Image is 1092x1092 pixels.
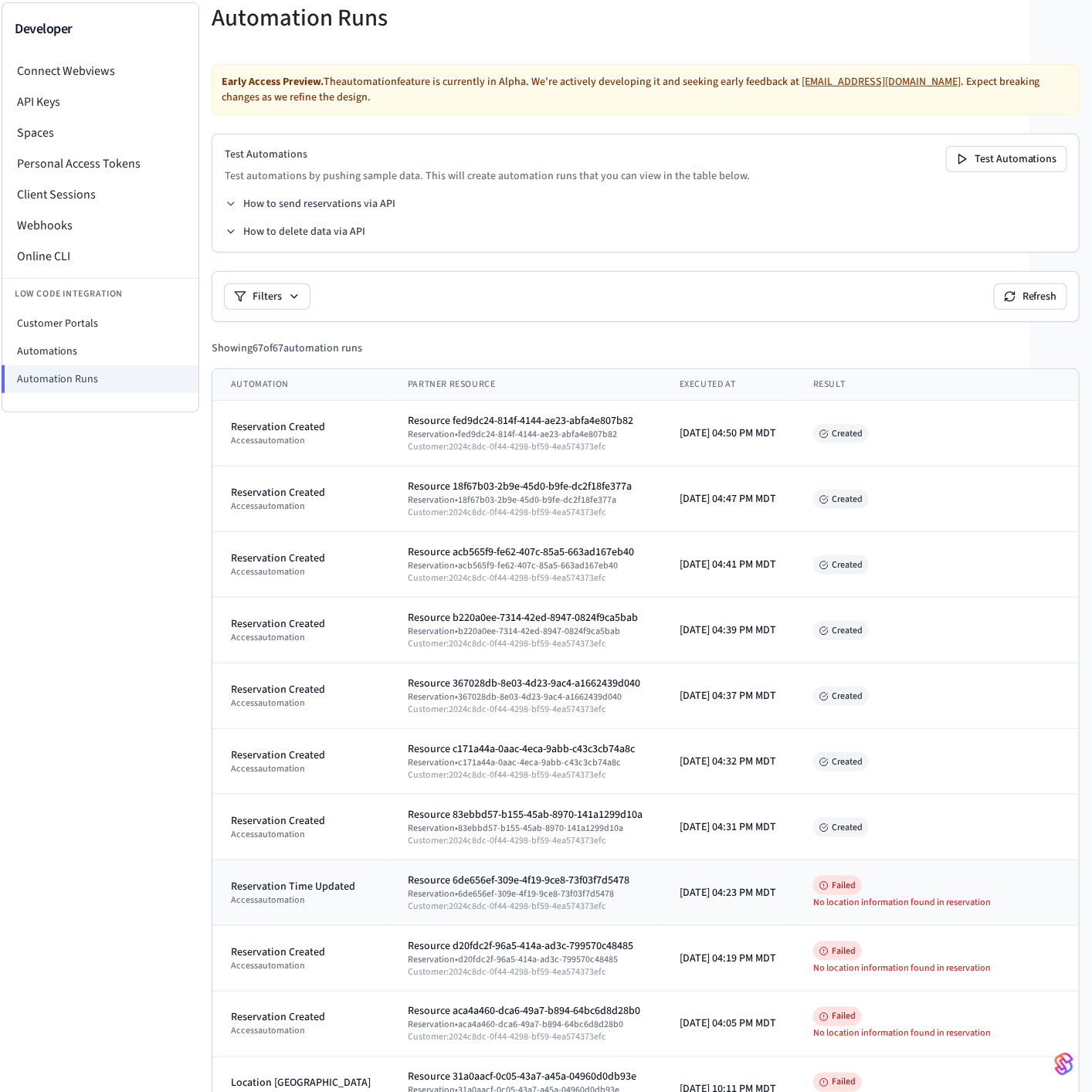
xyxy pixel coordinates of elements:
div: Customer: 2024c8dc-0f44-4298-bf59-4ea574373efc [408,1032,643,1044]
div: Reservation • b220a0ee-7314-42ed-8947-0824f9ca5bab [408,626,643,638]
div: Resource 6de656ef-309e-4f19-9ce8-73f03f7d5478 [408,873,643,888]
td: [DATE] 04:19 PM MDT [661,926,795,992]
div: Reservation • 6de656ef-309e-4f19-9ce8-73f03f7d5478 [408,888,643,900]
div: Customer: 2024c8dc-0f44-4298-bf59-4ea574373efc [408,507,643,519]
div: Showing 67 of 67 automation runs [212,341,362,356]
img: SeamLogoGradient.69752ec5.svg [1055,1052,1073,1077]
div: access automation [231,763,371,775]
span: Created [813,687,869,706]
p: Test automations by pushing sample data. This will create automation runs that you can view in th... [225,168,750,184]
button: Filters [225,284,310,309]
td: [DATE] 04:23 PM MDT [661,860,795,926]
div: access automation [231,829,371,841]
div: access automation [231,566,371,578]
span: Created [813,752,869,772]
div: Reservation Time Updated [231,879,371,894]
div: Reservation • 83ebbd57-b155-45ab-8970-141a1299d10a [408,822,643,835]
h3: Developer [15,19,186,40]
div: Reservation Created [231,944,371,960]
td: [DATE] 04:32 PM MDT [661,729,795,795]
li: Webhooks [2,210,198,241]
div: Customer: 2024c8dc-0f44-4298-bf59-4ea574373efc [408,769,643,782]
div: Customer: 2024c8dc-0f44-4298-bf59-4ea574373efc [408,835,643,847]
div: The automation feature is currently in Alpha. We're actively developing it and seeking early feed... [212,64,1080,115]
span: Failed [813,1073,862,1092]
h5: Automation Runs [212,2,636,34]
div: Resource fed9dc24-814f-4144-ae23-abfa4e807b82 [408,413,643,429]
div: Reservation Created [231,419,371,435]
li: Automations [2,337,198,365]
td: [DATE] 04:39 PM MDT [661,598,795,663]
td: [DATE] 04:31 PM MDT [661,795,795,860]
button: How to send reservations via API [225,196,395,212]
div: access automation [231,960,371,972]
div: Location [GEOGRAPHIC_DATA] [231,1076,371,1091]
div: Reservation • d20fdc2f-96a5-414a-ad3c-799570c48485 [408,954,643,966]
li: Personal Access Tokens [2,148,198,179]
div: Resource 31a0aacf-0c05-43a7-a45a-04960d0db93e [408,1070,643,1085]
h2: Test Automations [225,147,750,162]
div: Resource 367028db-8e03-4d23-9ac4-a1662439d040 [408,676,643,691]
div: access automation [231,632,371,644]
div: Customer: 2024c8dc-0f44-4298-bf59-4ea574373efc [408,441,643,453]
div: Reservation Created [231,616,371,632]
div: Reservation • aca4a460-dca6-49a7-b894-64bc6d8d28b0 [408,1019,643,1032]
div: access automation [231,435,371,447]
li: Customer Portals [2,310,198,337]
span: Failed [813,876,862,895]
td: [DATE] 04:05 PM MDT [661,992,795,1057]
div: Customer: 2024c8dc-0f44-4298-bf59-4ea574373efc [408,900,643,913]
span: Created [813,555,869,575]
div: Reservation • 18f67b03-2b9e-45d0-b9fe-dc2f18fe377a [408,494,643,507]
a: [EMAIL_ADDRESS][DOMAIN_NAME] [802,74,961,90]
div: Resource b220a0ee-7314-42ed-8947-0824f9ca5bab [408,610,643,626]
div: Resource acb565f9-fe62-407c-85a5-663ad167eb40 [408,544,643,560]
li: Client Sessions [2,179,198,210]
div: Reservation Created [231,748,371,763]
td: [DATE] 04:37 PM MDT [661,663,795,729]
li: Automation Runs [2,365,198,393]
button: How to delete data via API [225,224,365,239]
div: Reservation Created [231,682,371,697]
div: Customer: 2024c8dc-0f44-4298-bf59-4ea574373efc [408,638,643,650]
span: Failed [813,1007,862,1026]
div: access automation [231,697,371,710]
li: API Keys [2,86,198,117]
div: Reservation • c171a44a-0aac-4eca-9abb-c43c3cb74a8c [408,757,643,769]
div: Reservation • 367028db-8e03-4d23-9ac4-a1662439d040 [408,691,643,704]
div: access automation [231,894,371,907]
div: Reservation Created [231,485,371,500]
span: Created [813,490,869,509]
td: [DATE] 04:41 PM MDT [661,532,795,598]
div: Customer: 2024c8dc-0f44-4298-bf59-4ea574373efc [408,704,643,716]
button: Refresh [995,284,1067,309]
div: Reservation Created [231,551,371,566]
div: Customer: 2024c8dc-0f44-4298-bf59-4ea574373efc [408,966,643,978]
button: Test Automations [947,147,1067,171]
li: Low Code Integration [2,278,198,310]
div: Resource aca4a460-dca6-49a7-b894-64bc6d8d28b0 [408,1004,643,1019]
div: access automation [231,1026,371,1038]
span: Created [813,818,869,837]
span: Created [813,621,869,640]
div: Resource 18f67b03-2b9e-45d0-b9fe-dc2f18fe377a [408,479,643,494]
div: Reservation Created [231,813,371,829]
th: Result [795,369,1079,401]
td: [DATE] 04:50 PM MDT [661,401,795,466]
li: Online CLI [2,241,198,272]
li: Connect Webviews [2,56,198,86]
div: Customer: 2024c8dc-0f44-4298-bf59-4ea574373efc [408,572,643,585]
div: No location information found in reservation [813,1028,1060,1040]
div: Reservation • acb565f9-fe62-407c-85a5-663ad167eb40 [408,560,643,572]
th: Partner Resource [389,369,661,401]
td: [DATE] 04:47 PM MDT [661,466,795,532]
div: No location information found in reservation [813,962,1060,975]
div: No location information found in reservation [813,897,1060,909]
div: access automation [231,500,371,513]
span: Failed [813,941,862,961]
th: Automation [212,369,389,401]
div: Resource c171a44a-0aac-4eca-9abb-c43c3cb74a8c [408,741,643,757]
div: Resource 83ebbd57-b155-45ab-8970-141a1299d10a [408,807,643,822]
div: Resource d20fdc2f-96a5-414a-ad3c-799570c48485 [408,938,643,954]
div: Reservation • fed9dc24-814f-4144-ae23-abfa4e807b82 [408,429,643,441]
